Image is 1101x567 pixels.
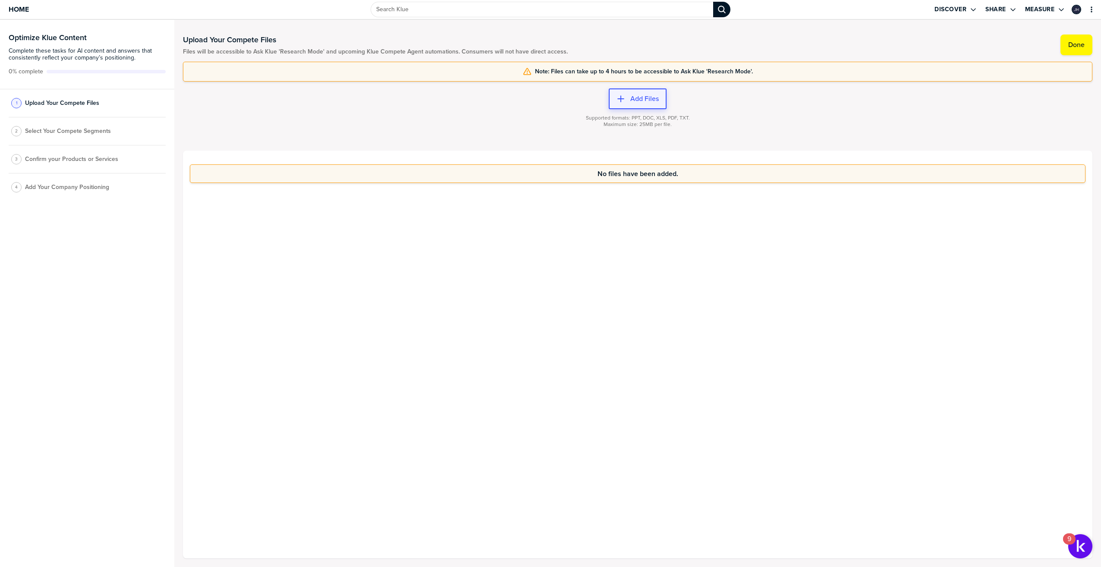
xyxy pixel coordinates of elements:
span: Complete these tasks for AI content and answers that consistently reflect your company’s position... [9,47,166,61]
a: Edit Profile [1071,4,1082,15]
span: Maximum size: 25MB per file. [604,121,672,128]
label: Measure [1025,6,1055,13]
label: Add Files [630,94,659,103]
span: Files will be accessible to Ask Klue 'Research Mode' and upcoming Klue Compete Agent automations.... [183,48,568,55]
span: Confirm your Products or Services [25,156,118,163]
button: Open Resource Center, 9 new notifications [1068,534,1092,558]
span: Supported formats: PPT, DOC, XLS, PDF, TXT. [586,115,690,121]
button: Add Files [609,88,667,109]
span: 2 [15,128,18,134]
h1: Upload Your Compete Files [183,35,568,45]
div: 9 [1067,539,1071,550]
span: Select Your Compete Segments [25,128,111,135]
span: Upload Your Compete Files [25,100,99,107]
span: Note: Files can take up to 4 hours to be accessible to Ask Klue 'Research Mode'. [535,68,753,75]
label: Share [985,6,1006,13]
span: No files have been added. [598,170,678,177]
span: 3 [15,156,18,162]
label: Done [1068,41,1085,49]
h3: Optimize Klue Content [9,34,166,41]
input: Search Klue [371,2,714,17]
span: Home [9,6,29,13]
span: Active [9,68,43,75]
button: Done [1060,35,1092,55]
label: Discover [934,6,966,13]
div: Jan-Patrick Herget [1072,5,1081,14]
span: Add Your Company Positioning [25,184,109,191]
img: 23b2f1bf2828a5def6b4eabc53090f34-sml.png [1073,6,1080,13]
span: 4 [15,184,18,190]
span: 1 [16,100,17,106]
div: Search Klue [713,2,730,17]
